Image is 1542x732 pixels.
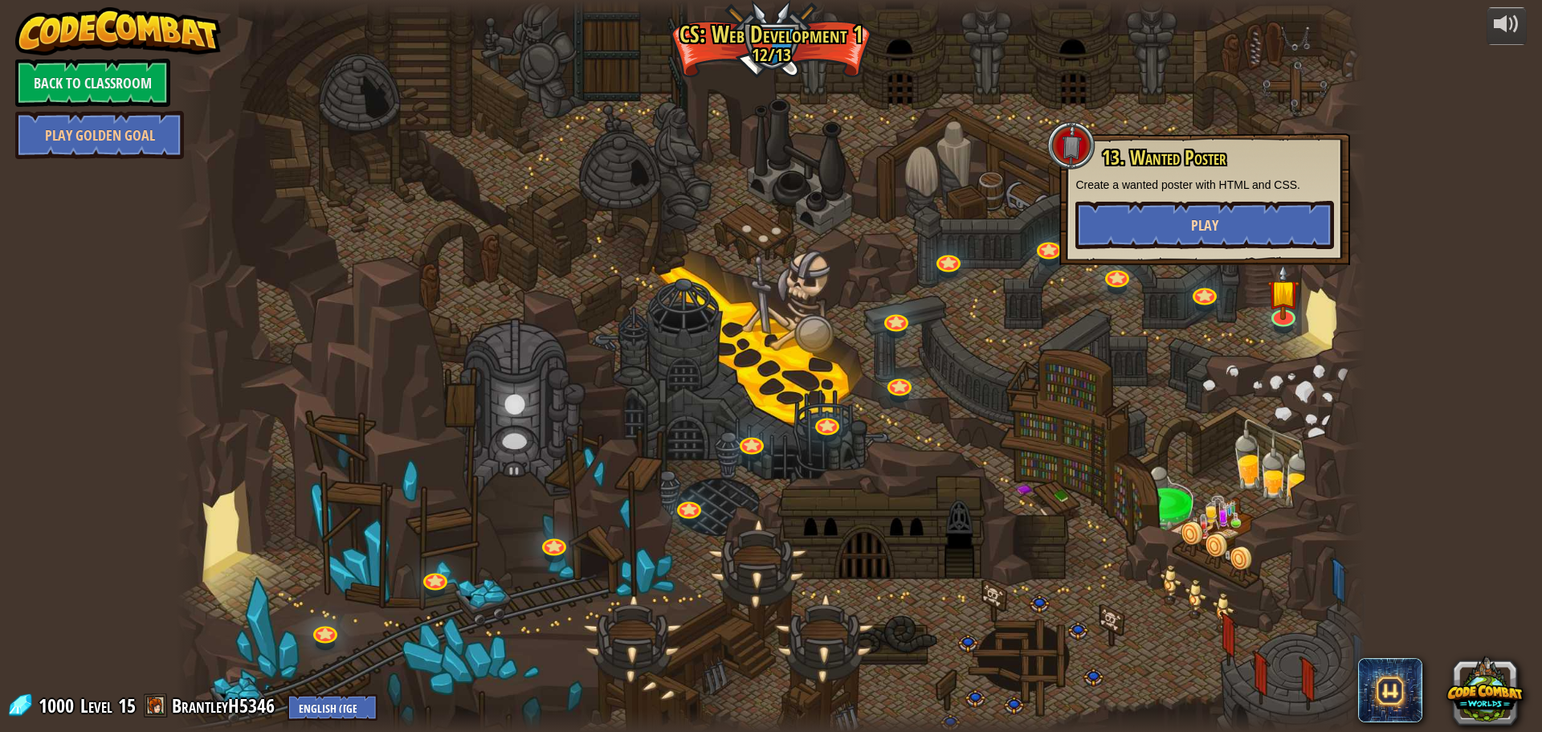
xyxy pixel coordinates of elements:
[1075,177,1334,193] p: Create a wanted poster with HTML and CSS.
[1267,264,1299,319] img: level-banner-started.png
[1102,144,1226,171] span: 13. Wanted Poster
[39,693,79,718] span: 1000
[1075,201,1334,249] button: Play
[80,693,112,719] span: Level
[172,693,279,718] a: BrantleyH5346
[118,693,136,718] span: 15
[15,111,184,159] a: Play Golden Goal
[15,59,170,107] a: Back to Classroom
[1191,215,1218,235] span: Play
[1487,7,1527,45] button: Adjust volume
[15,7,221,55] img: CodeCombat - Learn how to code by playing a game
